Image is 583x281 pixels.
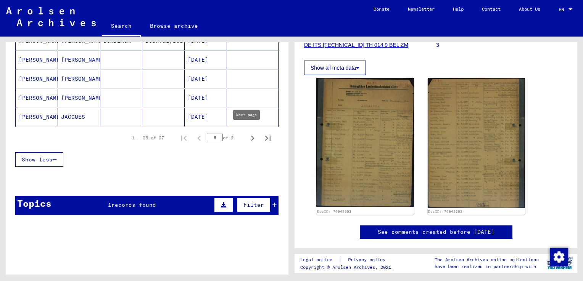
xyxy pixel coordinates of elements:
mat-cell: [PERSON_NAME] [16,89,58,107]
mat-cell: [DATE] [185,89,227,107]
button: First page [176,130,192,145]
mat-cell: [DATE] [185,51,227,69]
a: Browse archive [141,17,207,35]
a: Privacy policy [342,256,395,264]
button: Previous page [192,130,207,145]
span: Show less [22,156,53,163]
a: Legal notice [300,256,338,264]
mat-cell: [DATE] [185,108,227,126]
a: DocID: 70945203 [317,209,351,214]
button: Next page [245,130,260,145]
mat-cell: [PERSON_NAME] [16,70,58,88]
p: have been realized in partnership with [435,263,539,270]
img: Arolsen_neg.svg [6,7,96,26]
span: 1 [108,201,111,208]
img: 002.jpg [428,78,525,208]
div: of 2 [207,134,245,141]
mat-cell: [PERSON_NAME] [58,51,100,69]
mat-cell: [PERSON_NAME] [16,108,58,126]
p: The Arolsen Archives online collections [435,256,539,263]
a: See comments created before [DATE] [378,228,494,236]
img: yv_logo.png [546,254,574,273]
div: | [300,256,395,264]
span: records found [111,201,156,208]
mat-cell: JACGUES [58,108,100,126]
mat-cell: [PERSON_NAME] [58,70,100,88]
img: 001.jpg [316,78,414,207]
button: Show all meta data [304,61,366,75]
mat-cell: [DATE] [185,70,227,88]
mat-cell: [PERSON_NAME] [16,51,58,69]
p: 3 [436,41,568,49]
span: EN [559,7,567,12]
button: Filter [237,198,271,212]
a: Search [102,17,141,37]
a: DE ITS [TECHNICAL_ID] TH 014 9 BEL ZM [304,42,408,48]
div: Topics [17,196,52,210]
button: Last page [260,130,275,145]
button: Show less [15,152,63,167]
div: 1 – 25 of 27 [132,134,164,141]
img: Change consent [550,248,568,266]
span: Filter [243,201,264,208]
a: DocID: 70945203 [428,209,462,214]
p: Copyright © Arolsen Archives, 2021 [300,264,395,271]
mat-cell: [PERSON_NAME] [58,89,100,107]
